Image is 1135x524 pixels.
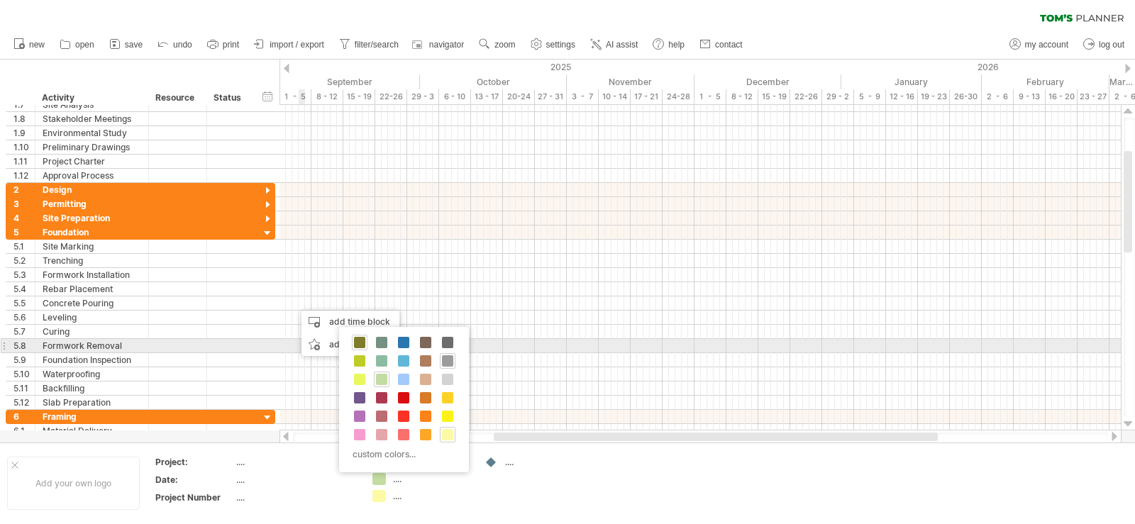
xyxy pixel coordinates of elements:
[715,40,743,50] span: contact
[106,35,147,54] a: save
[475,35,519,54] a: zoom
[694,74,841,89] div: December 2025
[154,35,196,54] a: undo
[587,35,642,54] a: AI assist
[13,140,35,154] div: 1.10
[43,353,141,367] div: Foundation Inspection
[1099,40,1124,50] span: log out
[429,40,464,50] span: navigator
[13,396,35,409] div: 5.12
[1046,89,1078,104] div: 16 - 20
[393,490,470,502] div: ....
[336,35,403,54] a: filter/search
[758,89,790,104] div: 15 - 19
[301,311,399,333] div: add time block
[13,325,35,338] div: 5.7
[982,74,1109,89] div: February 2026
[43,197,141,211] div: Permitting
[13,169,35,182] div: 1.12
[214,91,245,105] div: Status
[155,456,233,468] div: Project:
[1006,35,1073,54] a: my account
[503,89,535,104] div: 20-24
[7,457,140,510] div: Add your own logo
[13,254,35,267] div: 5.2
[173,40,192,50] span: undo
[346,445,458,464] div: custom colors...
[301,333,399,356] div: add icon
[43,211,141,225] div: Site Preparation
[155,491,233,503] div: Project Number
[13,155,35,168] div: 1.11
[13,126,35,140] div: 1.9
[43,169,141,182] div: Approval Process
[75,40,94,50] span: open
[43,339,141,352] div: Formwork Removal
[694,89,726,104] div: 1 - 5
[13,424,35,437] div: 6.1
[56,35,99,54] a: open
[527,35,580,54] a: settings
[43,296,141,310] div: Concrete Pouring
[204,35,243,54] a: print
[43,254,141,267] div: Trenching
[270,40,324,50] span: import / export
[43,155,141,168] div: Project Charter
[43,140,141,154] div: Preliminary Drawings
[790,89,822,104] div: 22-26
[375,89,407,104] div: 22-26
[43,410,141,423] div: Framing
[471,89,503,104] div: 13 - 17
[355,40,399,50] span: filter/search
[42,91,140,105] div: Activity
[13,339,35,352] div: 5.8
[13,282,35,296] div: 5.4
[822,89,854,104] div: 29 - 2
[343,89,375,104] div: 15 - 19
[236,474,355,486] div: ....
[43,225,141,239] div: Foundation
[13,381,35,395] div: 5.11
[279,89,311,104] div: 1 - 5
[546,40,575,50] span: settings
[407,89,439,104] div: 29 - 3
[13,183,35,196] div: 2
[13,268,35,281] div: 5.3
[43,112,141,126] div: Stakeholder Meetings
[854,89,886,104] div: 5 - 9
[13,353,35,367] div: 5.9
[1080,35,1129,54] a: log out
[43,268,141,281] div: Formwork Installation
[599,89,631,104] div: 10 - 14
[606,40,638,50] span: AI assist
[505,456,582,468] div: ....
[10,35,49,54] a: new
[663,89,694,104] div: 24-28
[567,74,694,89] div: November 2025
[982,89,1014,104] div: 2 - 6
[668,40,685,50] span: help
[420,74,567,89] div: October 2025
[13,410,35,423] div: 6
[1025,40,1068,50] span: my account
[13,225,35,239] div: 5
[43,367,141,381] div: Waterproofing
[841,74,982,89] div: January 2026
[567,89,599,104] div: 3 - 7
[43,311,141,324] div: Leveling
[43,396,141,409] div: Slab Preparation
[223,40,239,50] span: print
[13,240,35,253] div: 5.1
[250,35,328,54] a: import / export
[13,211,35,225] div: 4
[279,74,420,89] div: September 2025
[43,183,141,196] div: Design
[494,40,515,50] span: zoom
[155,474,233,486] div: Date:
[13,112,35,126] div: 1.8
[236,491,355,503] div: ....
[13,197,35,211] div: 3
[1078,89,1109,104] div: 23 - 27
[950,89,982,104] div: 26-30
[311,89,343,104] div: 8 - 12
